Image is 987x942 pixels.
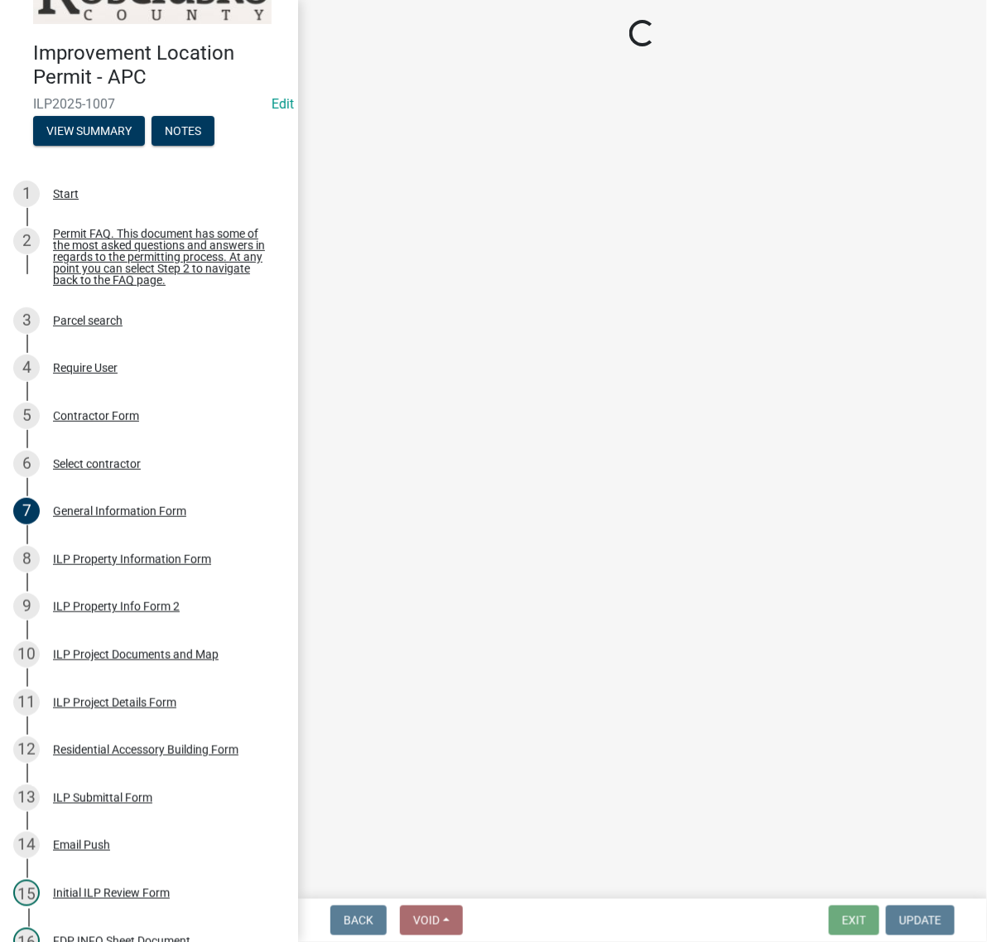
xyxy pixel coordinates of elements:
[53,649,219,660] div: ILP Project Documents and Map
[13,832,40,858] div: 14
[53,228,272,286] div: Permit FAQ. This document has some of the most asked questions and answers in regards to the perm...
[13,546,40,572] div: 8
[33,116,145,146] button: View Summary
[886,906,955,935] button: Update
[272,96,294,112] a: Edit
[344,914,373,927] span: Back
[13,641,40,668] div: 10
[13,307,40,334] div: 3
[53,601,180,612] div: ILP Property Info Form 2
[13,689,40,716] div: 11
[13,228,40,254] div: 2
[53,839,110,851] div: Email Push
[13,737,40,763] div: 12
[829,906,879,935] button: Exit
[13,498,40,524] div: 7
[33,41,285,89] h4: Improvement Location Permit - APC
[13,593,40,620] div: 9
[53,315,123,326] div: Parcel search
[13,785,40,811] div: 13
[152,116,214,146] button: Notes
[13,451,40,477] div: 6
[330,906,387,935] button: Back
[53,744,238,756] div: Residential Accessory Building Form
[53,505,186,517] div: General Information Form
[13,403,40,429] div: 5
[152,125,214,138] wm-modal-confirm: Notes
[13,880,40,906] div: 15
[33,125,145,138] wm-modal-confirm: Summary
[53,553,211,565] div: ILP Property Information Form
[899,914,941,927] span: Update
[53,887,170,899] div: Initial ILP Review Form
[33,96,265,112] span: ILP2025-1007
[53,458,141,470] div: Select contractor
[413,914,440,927] span: Void
[53,697,176,708] div: ILP Project Details Form
[53,188,79,200] div: Start
[53,410,139,422] div: Contractor Form
[272,96,294,112] wm-modal-confirm: Edit Application Number
[53,362,118,374] div: Require User
[400,906,463,935] button: Void
[53,792,152,804] div: ILP Submittal Form
[13,355,40,381] div: 4
[13,181,40,207] div: 1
